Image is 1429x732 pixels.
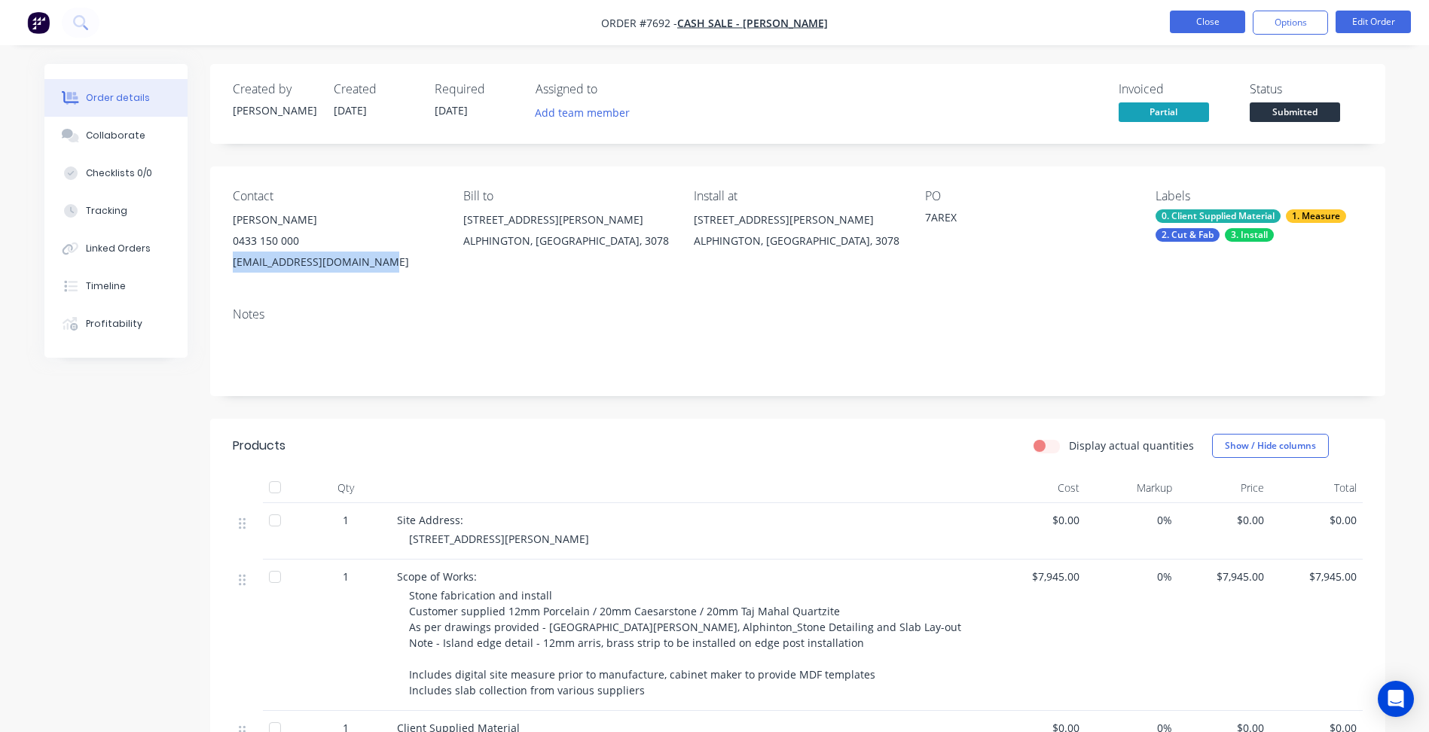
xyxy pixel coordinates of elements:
[1184,569,1265,584] span: $7,945.00
[233,82,316,96] div: Created by
[694,209,900,258] div: [STREET_ADDRESS][PERSON_NAME]ALPHINGTON, [GEOGRAPHIC_DATA], 3078
[44,230,188,267] button: Linked Orders
[1156,209,1281,223] div: 0. Client Supplied Material
[1276,569,1357,584] span: $7,945.00
[1250,82,1363,96] div: Status
[27,11,50,34] img: Factory
[301,473,391,503] div: Qty
[44,192,188,230] button: Tracking
[409,588,961,697] span: Stone fabrication and install Customer supplied 12mm Porcelain / 20mm Caesarstone / 20mm Taj Maha...
[1170,11,1245,33] button: Close
[334,103,367,117] span: [DATE]
[233,209,439,230] div: [PERSON_NAME]
[1286,209,1346,223] div: 1. Measure
[86,317,142,331] div: Profitability
[694,230,900,252] div: ALPHINGTON, [GEOGRAPHIC_DATA], 3078
[44,79,188,117] button: Order details
[1336,11,1411,33] button: Edit Order
[86,204,127,218] div: Tracking
[1276,512,1357,528] span: $0.00
[1092,512,1172,528] span: 0%
[44,117,188,154] button: Collaborate
[44,267,188,305] button: Timeline
[463,209,670,230] div: [STREET_ADDRESS][PERSON_NAME]
[86,91,150,105] div: Order details
[694,189,900,203] div: Install at
[925,209,1113,230] div: 7AREX
[233,209,439,273] div: [PERSON_NAME]0433 150 000[EMAIL_ADDRESS][DOMAIN_NAME]
[1178,473,1271,503] div: Price
[233,307,1363,322] div: Notes
[397,569,477,584] span: Scope of Works:
[1156,228,1220,242] div: 2. Cut & Fab
[44,154,188,192] button: Checklists 0/0
[1250,102,1340,121] span: Submitted
[233,437,285,455] div: Products
[536,82,686,96] div: Assigned to
[1250,102,1340,125] button: Submitted
[463,230,670,252] div: ALPHINGTON, [GEOGRAPHIC_DATA], 3078
[334,82,417,96] div: Created
[1119,82,1232,96] div: Invoiced
[1184,512,1265,528] span: $0.00
[677,16,828,30] a: Cash Sale - [PERSON_NAME]
[1119,102,1209,121] span: Partial
[925,189,1131,203] div: PO
[409,532,589,546] span: [STREET_ADDRESS][PERSON_NAME]
[1212,434,1329,458] button: Show / Hide columns
[601,16,677,30] span: Order #7692 -
[233,230,439,252] div: 0433 150 000
[343,512,349,528] span: 1
[1156,189,1362,203] div: Labels
[233,252,439,273] div: [EMAIL_ADDRESS][DOMAIN_NAME]
[694,209,900,230] div: [STREET_ADDRESS][PERSON_NAME]
[86,129,145,142] div: Collaborate
[86,166,152,180] div: Checklists 0/0
[86,279,126,293] div: Timeline
[397,513,463,527] span: Site Address:
[1092,569,1172,584] span: 0%
[233,102,316,118] div: [PERSON_NAME]
[435,103,468,117] span: [DATE]
[1225,228,1274,242] div: 3. Install
[1085,473,1178,503] div: Markup
[1378,681,1414,717] div: Open Intercom Messenger
[527,102,637,123] button: Add team member
[86,242,151,255] div: Linked Orders
[343,569,349,584] span: 1
[1000,512,1080,528] span: $0.00
[44,305,188,343] button: Profitability
[1069,438,1194,453] label: Display actual quantities
[435,82,518,96] div: Required
[463,189,670,203] div: Bill to
[1270,473,1363,503] div: Total
[994,473,1086,503] div: Cost
[1000,569,1080,584] span: $7,945.00
[1253,11,1328,35] button: Options
[536,102,638,123] button: Add team member
[463,209,670,258] div: [STREET_ADDRESS][PERSON_NAME]ALPHINGTON, [GEOGRAPHIC_DATA], 3078
[233,189,439,203] div: Contact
